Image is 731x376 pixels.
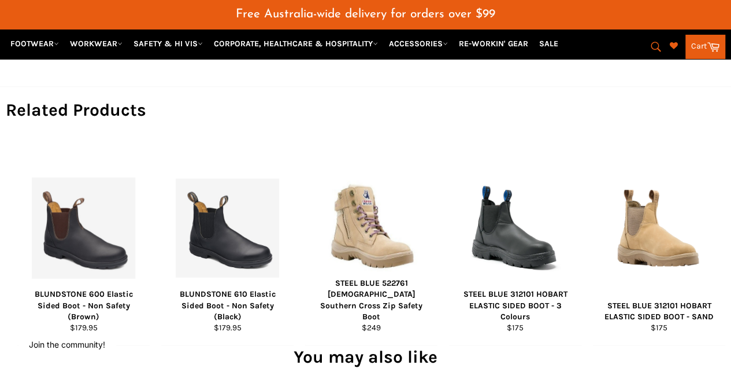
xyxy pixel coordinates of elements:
a: ACCESSORIES [384,34,452,54]
span: Free Australia-wide delivery for orders over $99 [236,8,495,20]
a: WORKWEAR [65,34,127,54]
div: BLUNDSTONE 600 Elastic Sided Boot - Non Safety (Brown) [25,289,143,322]
a: RE-WORKIN' GEAR [454,34,533,54]
a: STEEL BLUE 312101 HOBART ELASTIC SIDED BOOT - Workin' Gear STEEL BLUE 312101 HOBART ELASTIC SIDED... [449,145,581,345]
div: BLUNDSTONE 610 Elastic Sided Boot - Non Safety (Black) [169,289,287,322]
img: STEEL BLUE 312101 HOBART ELASTIC SIDED BOOT - SAND - Workin' Gear [607,180,711,275]
img: BLUNDSTONE 610 Elastic Sided Boot - Non Safety - Workin Gear [176,178,279,277]
div: $249 [313,322,431,333]
a: SAFETY & HI VIS [129,34,207,54]
div: $179.95 [169,322,287,333]
a: SALE [535,34,563,54]
img: STEEL BLUE 312101 HOBART ELASTIC SIDED BOOT - Workin' Gear [463,182,567,274]
a: BLUNDSTONE 600 Elastic Sided Boot - Non Safety (Brown) - Workin Gear BLUNDSTONE 600 Elastic Sided... [17,145,150,345]
img: BLUNDSTONE 600 Elastic Sided Boot - Non Safety (Brown) - Workin Gear [32,177,135,278]
img: STEEL BLUE 522761 Ladies Southern Cross Zip Safety Boot - Workin Gear [320,176,423,279]
a: Cart [685,35,725,59]
a: CORPORATE, HEALTHCARE & HOSPITALITY [209,34,383,54]
a: BLUNDSTONE 610 Elastic Sided Boot - Non Safety - Workin Gear BLUNDSTONE 610 Elastic Sided Boot - ... [161,145,294,345]
h2: You may also like [6,345,725,369]
div: STEEL BLUE 522761 [DEMOGRAPHIC_DATA] Southern Cross Zip Safety Boot [313,278,431,322]
a: STEEL BLUE 312101 HOBART ELASTIC SIDED BOOT - SAND - Workin' Gear STEEL BLUE 312101 HOBART ELASTI... [593,145,725,345]
button: Join the community! [29,340,105,349]
a: FOOTWEAR [6,34,64,54]
div: $179.95 [25,322,143,333]
div: STEEL BLUE 312101 HOBART ELASTIC SIDED BOOT - SAND [600,300,718,323]
h2: Related Products [6,98,725,122]
div: STEEL BLUE 312101 HOBART ELASTIC SIDED BOOT - 3 Colours [457,289,574,322]
a: STEEL BLUE 522761 Ladies Southern Cross Zip Safety Boot - Workin Gear STEEL BLUE 522761 [DEMOGRAP... [305,145,437,345]
div: $175 [457,322,574,333]
div: $175 [600,322,718,333]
